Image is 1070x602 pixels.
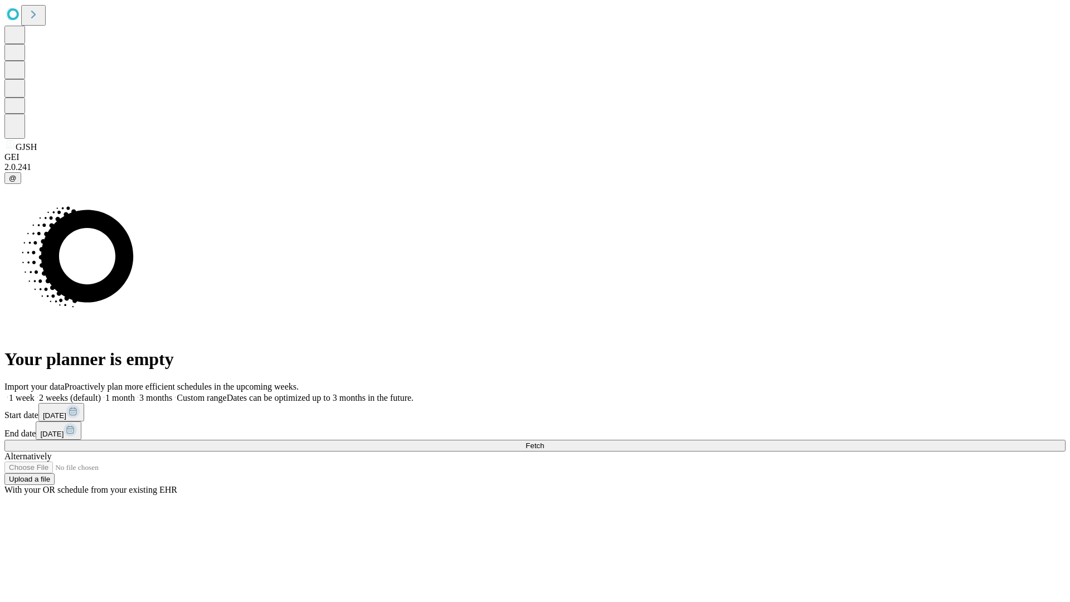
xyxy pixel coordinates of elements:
span: [DATE] [40,430,64,438]
div: GEI [4,152,1066,162]
span: Alternatively [4,452,51,461]
button: @ [4,172,21,184]
span: 1 week [9,393,35,402]
span: 1 month [105,393,135,402]
span: Proactively plan more efficient schedules in the upcoming weeks. [65,382,299,391]
button: [DATE] [36,421,81,440]
span: Dates can be optimized up to 3 months in the future. [227,393,414,402]
h1: Your planner is empty [4,349,1066,370]
button: Upload a file [4,473,55,485]
span: 2 weeks (default) [39,393,101,402]
span: @ [9,174,17,182]
button: [DATE] [38,403,84,421]
span: Import your data [4,382,65,391]
div: End date [4,421,1066,440]
span: GJSH [16,142,37,152]
span: Custom range [177,393,226,402]
button: Fetch [4,440,1066,452]
span: With your OR schedule from your existing EHR [4,485,177,494]
span: Fetch [526,441,544,450]
div: 2.0.241 [4,162,1066,172]
span: [DATE] [43,411,66,420]
span: 3 months [139,393,172,402]
div: Start date [4,403,1066,421]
